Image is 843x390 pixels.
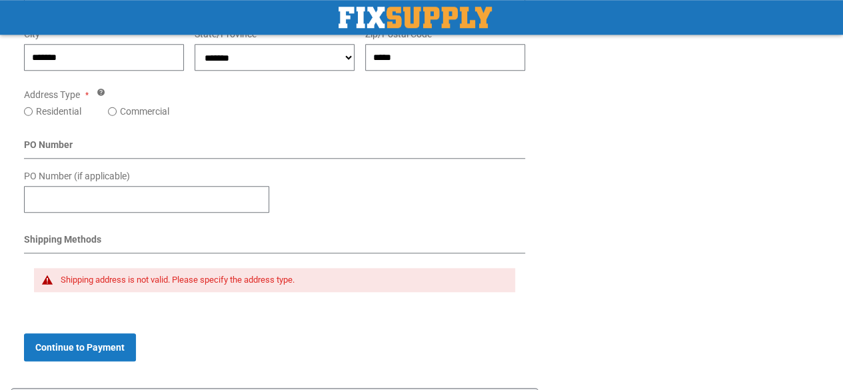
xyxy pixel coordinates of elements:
[120,105,169,118] label: Commercial
[24,171,130,181] span: PO Number (if applicable)
[339,7,492,28] a: store logo
[339,7,492,28] img: Fix Industrial Supply
[24,89,80,100] span: Address Type
[24,233,525,253] div: Shipping Methods
[61,275,502,285] div: Shipping address is not valid. Please specify the address type.
[24,138,525,159] div: PO Number
[35,342,125,353] span: Continue to Payment
[24,333,136,361] button: Continue to Payment
[36,105,81,118] label: Residential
